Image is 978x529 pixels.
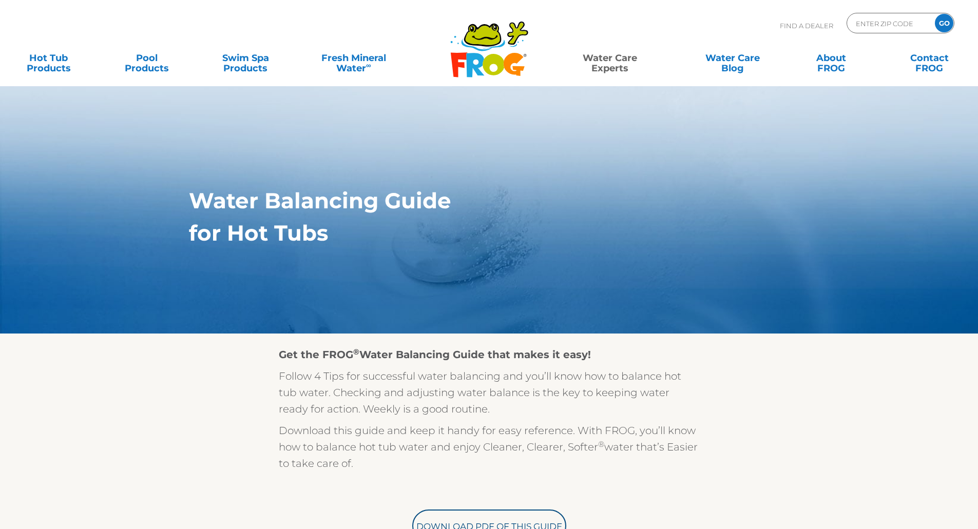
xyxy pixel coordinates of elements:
input: GO [935,14,953,32]
sup: ∞ [366,61,371,69]
a: Hot TubProducts [10,48,87,68]
a: ContactFROG [891,48,968,68]
a: AboutFROG [793,48,869,68]
p: Download this guide and keep it handy for easy reference. With FROG, you’ll know how to balance h... [279,422,700,472]
strong: Get the FROG Water Balancing Guide that makes it easy! [279,348,591,361]
a: Water CareExperts [548,48,672,68]
h1: for Hot Tubs [189,221,742,245]
sup: ® [598,439,604,449]
sup: ® [353,347,359,357]
a: Water CareBlog [694,48,771,68]
input: Zip Code Form [855,16,924,31]
a: Fresh MineralWater∞ [305,48,401,68]
h1: Water Balancing Guide [189,188,742,213]
p: Find A Dealer [780,13,833,38]
p: Follow 4 Tips for successful water balancing and you’ll know how to balance hot tub water. Checki... [279,368,700,417]
a: PoolProducts [109,48,185,68]
a: Swim SpaProducts [207,48,284,68]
